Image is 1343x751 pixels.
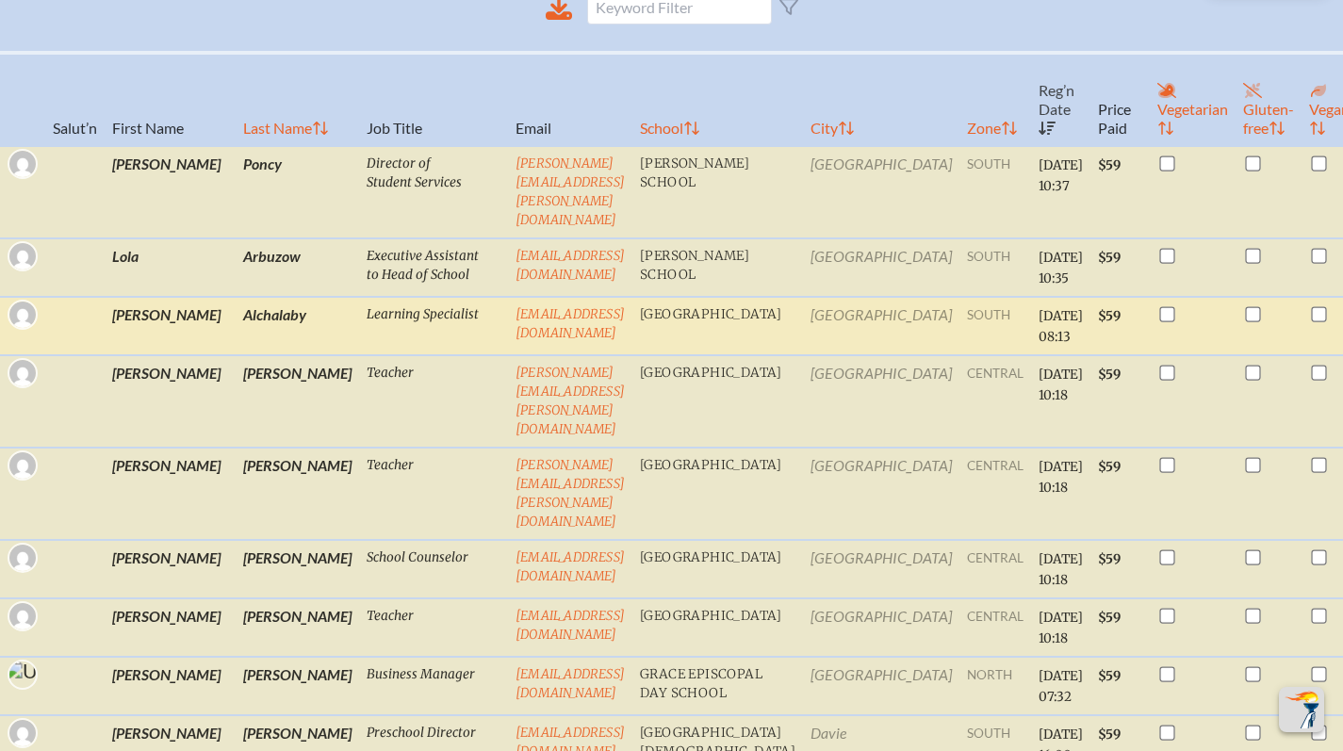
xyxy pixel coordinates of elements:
span: $59 [1098,459,1121,475]
td: School Counselor [359,540,508,598]
td: [PERSON_NAME] [105,448,236,540]
span: $59 [1098,551,1121,567]
th: School [632,53,803,146]
td: Grace Episcopal Day School [632,657,803,715]
td: [PERSON_NAME] [105,146,236,238]
td: Executive Assistant to Head of School [359,238,508,297]
img: Gravatar [9,452,36,479]
span: [DATE] 10:18 [1039,459,1083,496]
a: [EMAIL_ADDRESS][DOMAIN_NAME] [516,666,625,701]
td: [PERSON_NAME] [105,355,236,448]
td: [GEOGRAPHIC_DATA] [803,297,959,355]
img: Gravatar [9,243,36,269]
td: Arbuzow [236,238,359,297]
th: Salut’n [45,53,105,146]
img: To the top [1283,691,1320,728]
span: $59 [1098,250,1121,266]
img: Gravatar [9,302,36,328]
span: [DATE] 10:18 [1039,551,1083,588]
span: [DATE] 10:35 [1039,250,1083,286]
td: central [959,540,1031,598]
td: [GEOGRAPHIC_DATA] [632,448,803,540]
img: Gravatar [9,360,36,386]
td: [GEOGRAPHIC_DATA] [803,238,959,297]
a: [PERSON_NAME][EMAIL_ADDRESS][PERSON_NAME][DOMAIN_NAME] [516,365,625,437]
td: [PERSON_NAME] [105,297,236,355]
span: $59 [1098,157,1121,173]
td: south [959,238,1031,297]
td: south [959,297,1031,355]
td: central [959,355,1031,448]
span: [DATE] 08:13 [1039,308,1083,345]
th: First Name [105,53,236,146]
span: $59 [1098,727,1121,743]
th: Price Paid [1090,53,1150,146]
td: [GEOGRAPHIC_DATA] [803,448,959,540]
td: [PERSON_NAME] [236,540,359,598]
span: $59 [1098,610,1121,626]
td: Teacher [359,355,508,448]
img: Gravatar [9,545,36,571]
td: [PERSON_NAME] School [632,146,803,238]
td: [GEOGRAPHIC_DATA] [803,657,959,715]
td: [GEOGRAPHIC_DATA] [632,540,803,598]
a: [PERSON_NAME][EMAIL_ADDRESS][PERSON_NAME][DOMAIN_NAME] [516,155,625,228]
td: [PERSON_NAME] [236,355,359,448]
td: [PERSON_NAME] [105,657,236,715]
span: [DATE] 10:18 [1039,610,1083,646]
td: [GEOGRAPHIC_DATA] [803,540,959,598]
th: City [803,53,959,146]
span: $59 [1098,668,1121,684]
th: Gluten-free [1236,53,1302,146]
th: Last Name [236,53,359,146]
th: Job Title [359,53,508,146]
td: Alchalaby [236,297,359,355]
td: Business Manager [359,657,508,715]
td: Teacher [359,448,508,540]
img: User Avatar [2,659,59,709]
td: [PERSON_NAME] [236,448,359,540]
span: [DATE] 10:18 [1039,367,1083,403]
td: central [959,598,1031,657]
td: Lola [105,238,236,297]
td: [PERSON_NAME] School [632,238,803,297]
td: central [959,448,1031,540]
a: [EMAIL_ADDRESS][DOMAIN_NAME] [516,549,625,584]
button: Scroll Top [1279,687,1324,732]
span: [DATE] 07:32 [1039,668,1083,705]
td: [GEOGRAPHIC_DATA] [632,355,803,448]
td: [PERSON_NAME] [105,540,236,598]
span: $59 [1098,367,1121,383]
td: Poncy [236,146,359,238]
th: Vegetarian [1150,53,1236,146]
span: [DATE] 10:37 [1039,157,1083,194]
td: Learning Specialist [359,297,508,355]
a: [EMAIL_ADDRESS][DOMAIN_NAME] [516,608,625,643]
td: north [959,657,1031,715]
td: [GEOGRAPHIC_DATA] [803,146,959,238]
a: [EMAIL_ADDRESS][DOMAIN_NAME] [516,306,625,341]
th: Email [508,53,632,146]
td: Director of Student Services [359,146,508,238]
td: [PERSON_NAME] [105,598,236,657]
a: [EMAIL_ADDRESS][DOMAIN_NAME] [516,248,625,283]
td: [PERSON_NAME] [236,657,359,715]
td: [GEOGRAPHIC_DATA] [803,598,959,657]
img: Gravatar [9,151,36,177]
td: [GEOGRAPHIC_DATA] [632,297,803,355]
td: [GEOGRAPHIC_DATA] [632,598,803,657]
img: Gravatar [9,603,36,629]
span: $59 [1098,308,1121,324]
td: Teacher [359,598,508,657]
td: [GEOGRAPHIC_DATA] [803,355,959,448]
td: south [959,146,1031,238]
a: [PERSON_NAME][EMAIL_ADDRESS][PERSON_NAME][DOMAIN_NAME] [516,457,625,530]
img: Gravatar [9,720,36,746]
td: [PERSON_NAME] [236,598,359,657]
th: Zone [959,53,1031,146]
